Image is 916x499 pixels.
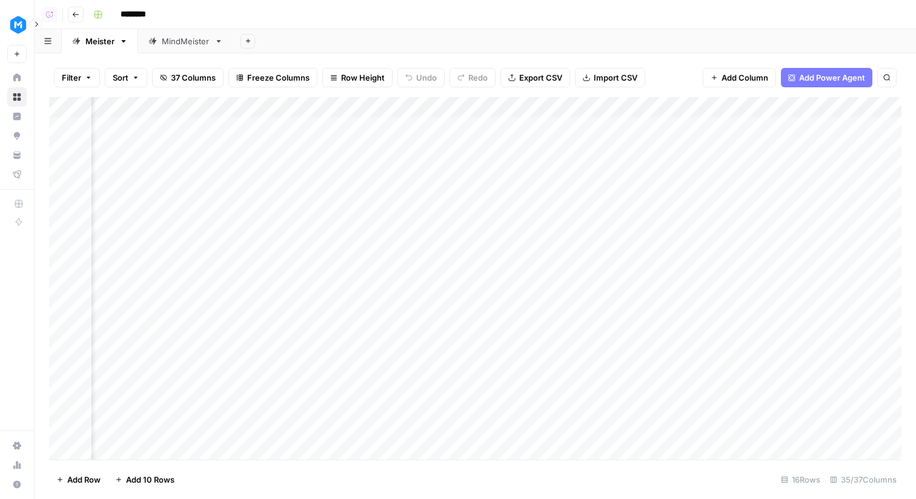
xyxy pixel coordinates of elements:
[62,29,138,53] a: Meister
[781,68,872,87] button: Add Power Agent
[108,470,182,489] button: Add 10 Rows
[67,474,101,486] span: Add Row
[7,126,27,146] a: Opportunities
[62,72,81,84] span: Filter
[7,455,27,475] a: Usage
[54,68,100,87] button: Filter
[825,470,901,489] div: 35/37 Columns
[138,29,233,53] a: MindMeister
[7,146,27,165] a: Your Data
[7,68,27,87] a: Home
[113,72,128,84] span: Sort
[152,68,224,87] button: 37 Columns
[162,35,210,47] div: MindMeister
[7,475,27,494] button: Help + Support
[341,72,385,84] span: Row Height
[7,107,27,126] a: Insights
[7,87,27,107] a: Browse
[722,72,768,84] span: Add Column
[247,72,310,84] span: Freeze Columns
[105,68,147,87] button: Sort
[776,470,825,489] div: 16 Rows
[450,68,496,87] button: Redo
[7,165,27,184] a: Flightpath
[322,68,393,87] button: Row Height
[575,68,645,87] button: Import CSV
[799,72,865,84] span: Add Power Agent
[519,72,562,84] span: Export CSV
[85,35,114,47] div: Meister
[7,436,27,455] a: Settings
[126,474,174,486] span: Add 10 Rows
[7,10,27,40] button: Workspace: MeisterTask
[500,68,570,87] button: Export CSV
[7,14,29,36] img: MeisterTask Logo
[416,72,437,84] span: Undo
[49,470,108,489] button: Add Row
[397,68,445,87] button: Undo
[468,72,488,84] span: Redo
[703,68,776,87] button: Add Column
[594,72,637,84] span: Import CSV
[228,68,317,87] button: Freeze Columns
[171,72,216,84] span: 37 Columns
